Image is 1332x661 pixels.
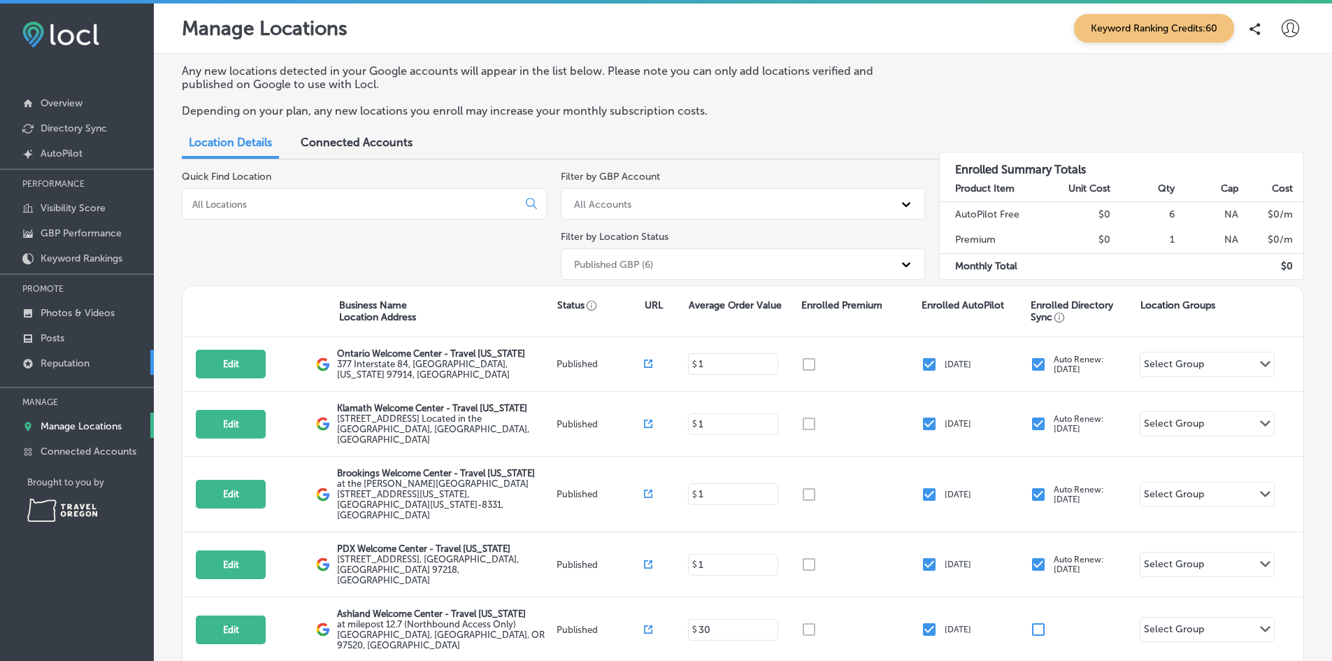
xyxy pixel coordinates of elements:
p: [DATE] [945,419,971,429]
p: Published [557,625,644,635]
label: Filter by Location Status [561,231,668,243]
p: $ [692,419,697,429]
p: $ [692,360,697,369]
div: Select Group [1144,488,1204,504]
span: Connected Accounts [301,136,413,149]
p: Brookings Welcome Center - Travel [US_STATE] [337,468,552,478]
p: URL [645,299,663,311]
input: All Locations [191,198,515,211]
p: Average Order Value [689,299,782,311]
p: GBP Performance [41,227,122,239]
p: Manage Locations [182,17,348,40]
p: Overview [41,97,83,109]
p: Location Groups [1140,299,1215,311]
button: Edit [196,550,266,579]
div: Published GBP (6) [574,258,653,270]
p: Published [557,560,644,570]
p: $ [692,625,697,634]
label: Quick Find Location [182,171,271,183]
label: at milepost 12.7 (Northbound Access Only) [GEOGRAPHIC_DATA] , [GEOGRAPHIC_DATA], OR 97520, [GEOGR... [337,619,552,651]
td: NA [1175,227,1240,253]
p: Depending on your plan, any new locations you enroll may increase your monthly subscription costs. [182,104,911,118]
label: at the [PERSON_NAME][GEOGRAPHIC_DATA] [STREET_ADDRESS][US_STATE] , [GEOGRAPHIC_DATA][US_STATE]-83... [337,478,552,520]
p: Visibility Score [41,202,106,214]
p: Ontario Welcome Center - Travel [US_STATE] [337,348,552,359]
img: logo [316,623,330,637]
button: Edit [196,410,266,439]
td: NA [1175,201,1240,227]
img: Travel Oregon [27,499,97,522]
button: Edit [196,480,266,509]
p: AutoPilot [41,148,83,159]
p: Business Name Location Address [339,299,416,323]
p: Auto Renew: [DATE] [1054,485,1104,504]
p: [DATE] [945,490,971,499]
img: logo [316,488,330,502]
span: Location Details [189,136,272,149]
th: Qty [1111,176,1175,202]
td: $ 0 /m [1239,227,1303,253]
p: Any new locations detected in your Google accounts will appear in the list below. Please note you... [182,64,911,91]
p: Manage Locations [41,420,122,432]
div: Select Group [1144,558,1204,574]
img: logo [316,417,330,431]
td: AutoPilot Free [940,201,1047,227]
p: $ [692,560,697,569]
p: Enrolled Premium [801,299,882,311]
td: $0 [1047,201,1111,227]
td: 1 [1111,227,1175,253]
td: $0 [1047,227,1111,253]
p: Reputation [41,357,89,369]
p: Connected Accounts [41,446,136,457]
p: Directory Sync [41,122,107,134]
label: [STREET_ADDRESS] , [GEOGRAPHIC_DATA], [GEOGRAPHIC_DATA] 97218, [GEOGRAPHIC_DATA] [337,554,552,585]
p: Published [557,489,644,499]
p: Published [557,359,644,369]
p: [DATE] [945,625,971,634]
p: Brought to you by [27,477,154,488]
p: Auto Renew: [DATE] [1054,414,1104,434]
p: Auto Renew: [DATE] [1054,355,1104,374]
div: All Accounts [574,198,631,210]
div: Select Group [1144,623,1204,639]
td: Monthly Total [940,253,1047,279]
p: Auto Renew: [DATE] [1054,555,1104,574]
th: Cost [1239,176,1303,202]
p: Enrolled AutoPilot [922,299,1004,311]
img: fda3e92497d09a02dc62c9cd864e3231.png [22,22,99,48]
td: Premium [940,227,1047,253]
img: logo [316,557,330,571]
button: Edit [196,616,266,644]
p: PDX Welcome Center - Travel [US_STATE] [337,543,552,554]
strong: Product Item [955,183,1015,194]
label: Filter by GBP Account [561,171,660,183]
p: Posts [41,332,64,344]
label: 377 Interstate 84 , [GEOGRAPHIC_DATA], [US_STATE] 97914, [GEOGRAPHIC_DATA] [337,359,552,380]
p: Status [557,299,645,311]
p: [DATE] [945,360,971,369]
h3: Enrolled Summary Totals [940,152,1303,176]
p: Ashland Welcome Center - Travel [US_STATE] [337,609,552,619]
button: Edit [196,350,266,378]
td: 6 [1111,201,1175,227]
div: Select Group [1144,358,1204,374]
span: Keyword Ranking Credits: 60 [1074,14,1234,43]
p: Keyword Rankings [41,253,122,264]
th: Cap [1175,176,1240,202]
p: Published [557,419,644,429]
img: logo [316,357,330,371]
p: Klamath Welcome Center - Travel [US_STATE] [337,403,552,413]
td: $ 0 /m [1239,201,1303,227]
label: [STREET_ADDRESS] Located in the [GEOGRAPHIC_DATA] , [GEOGRAPHIC_DATA], [GEOGRAPHIC_DATA] [337,413,552,445]
p: Photos & Videos [41,307,115,319]
p: $ [692,490,697,499]
td: $ 0 [1239,253,1303,279]
th: Unit Cost [1047,176,1111,202]
p: [DATE] [945,560,971,569]
p: Enrolled Directory Sync [1031,299,1133,323]
div: Select Group [1144,418,1204,434]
